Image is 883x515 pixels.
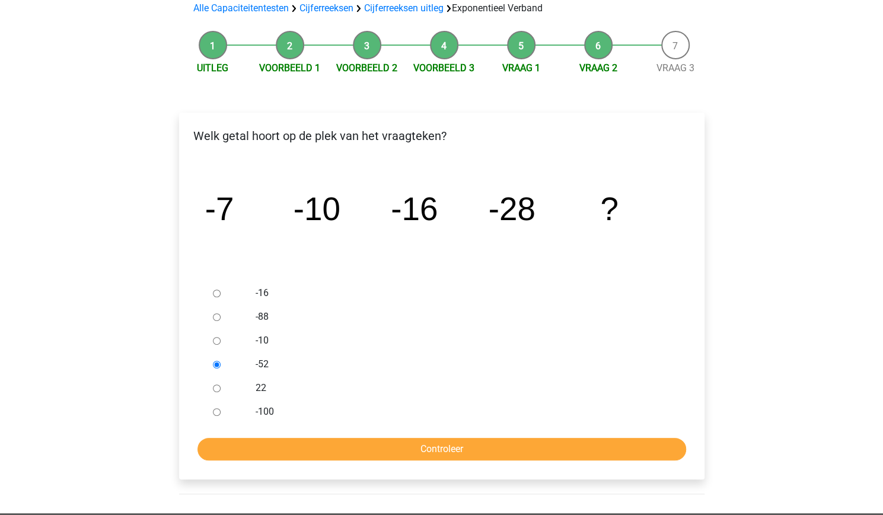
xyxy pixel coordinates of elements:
[256,310,666,324] label: -88
[189,127,695,145] p: Welk getal hoort op de plek van het vraagteken?
[336,62,397,74] a: Voorbeeld 2
[293,190,340,227] tspan: -10
[502,62,540,74] a: Vraag 1
[256,333,666,348] label: -10
[579,62,617,74] a: Vraag 2
[193,2,289,14] a: Alle Capaciteitentesten
[488,190,535,227] tspan: -28
[256,286,666,300] label: -16
[197,438,686,460] input: Controleer
[391,190,438,227] tspan: -16
[600,190,618,227] tspan: ?
[197,62,228,74] a: Uitleg
[256,357,666,371] label: -52
[205,190,234,227] tspan: -7
[256,405,666,419] label: -100
[413,62,474,74] a: Voorbeeld 3
[364,2,444,14] a: Cijferreeksen uitleg
[256,381,666,395] label: 22
[189,1,695,15] div: Exponentieel Verband
[299,2,353,14] a: Cijferreeksen
[259,62,320,74] a: Voorbeeld 1
[656,62,694,74] a: Vraag 3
